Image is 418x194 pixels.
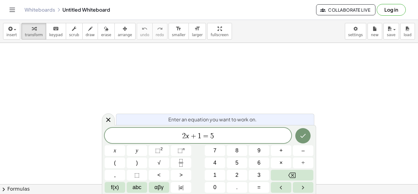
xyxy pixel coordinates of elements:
[279,146,283,155] span: +
[3,23,20,40] button: insert
[211,33,228,37] span: fullscreen
[293,182,313,193] button: Right arrow
[182,132,186,140] span: 2
[127,170,147,181] button: Placeholder
[400,23,415,40] button: load
[105,182,125,193] button: Functions
[105,170,125,181] button: ,
[66,23,83,40] button: scrub
[227,170,247,181] button: 2
[21,23,46,40] button: transform
[149,158,169,168] button: Square root
[345,23,366,40] button: settings
[158,159,161,167] span: √
[118,33,132,37] span: arrange
[194,25,200,32] i: format_size
[235,159,238,167] span: 5
[295,128,311,143] button: Done
[114,23,136,40] button: arrange
[257,159,260,167] span: 6
[383,23,399,40] button: save
[168,116,257,123] span: Enter an equation you want to work on.
[321,7,370,13] span: Collaborate Live
[156,33,164,37] span: redo
[227,158,247,168] button: 5
[114,171,116,179] span: ,
[236,183,238,192] span: .
[302,159,305,167] span: ÷
[188,23,206,40] button: format_sizelarger
[136,146,138,155] span: y
[157,25,163,32] i: redo
[182,184,184,190] span: |
[301,146,304,155] span: –
[227,182,247,193] button: .
[371,33,379,37] span: new
[142,25,147,32] i: undo
[183,146,185,151] sup: n
[111,183,119,192] span: f(x)
[205,145,225,156] button: 7
[249,145,269,156] button: 9
[205,182,225,193] button: 0
[149,182,169,193] button: Greek alphabet
[136,159,138,167] span: )
[213,159,216,167] span: 4
[155,147,160,154] span: ⬚
[157,171,161,179] span: <
[46,23,66,40] button: keyboardkeypad
[6,33,17,37] span: insert
[7,5,17,15] button: Toggle navigation
[127,182,147,193] button: Alphabet
[132,183,141,192] span: abc
[205,170,225,181] button: 1
[257,146,260,155] span: 9
[210,132,214,140] span: 5
[24,7,55,13] a: Whiteboards
[140,33,149,37] span: undo
[69,33,79,37] span: scrub
[53,25,59,32] i: keyboard
[177,147,183,154] span: ⬚
[404,33,412,37] span: load
[149,145,169,156] button: Squared
[348,33,363,37] span: settings
[134,171,140,179] span: ⬚
[257,183,261,192] span: =
[127,158,147,168] button: )
[271,182,291,193] button: Left arrow
[101,33,111,37] span: erase
[192,33,203,37] span: larger
[179,183,184,192] span: a
[189,132,198,140] span: +
[293,145,313,156] button: Minus
[98,23,114,40] button: erase
[82,23,98,40] button: draw
[368,23,382,40] button: new
[205,158,225,168] button: 4
[316,4,375,15] button: Collaborate Live
[235,146,238,155] span: 8
[179,184,180,190] span: |
[279,159,283,167] span: ×
[293,158,313,168] button: Divide
[271,158,291,168] button: Times
[155,183,164,192] span: αβγ
[86,33,95,37] span: draw
[179,171,183,179] span: >
[152,23,167,40] button: redoredo
[171,170,191,181] button: Greater than
[171,182,191,193] button: Absolute value
[213,171,216,179] span: 1
[160,146,163,151] sup: 2
[171,145,191,156] button: Superscript
[114,146,116,155] span: x
[387,33,395,37] span: save
[271,170,313,181] button: Backspace
[114,159,116,167] span: (
[377,4,406,16] button: Log in
[271,145,291,156] button: Plus
[249,170,269,181] button: 3
[249,182,269,193] button: Equals
[49,33,63,37] span: keypad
